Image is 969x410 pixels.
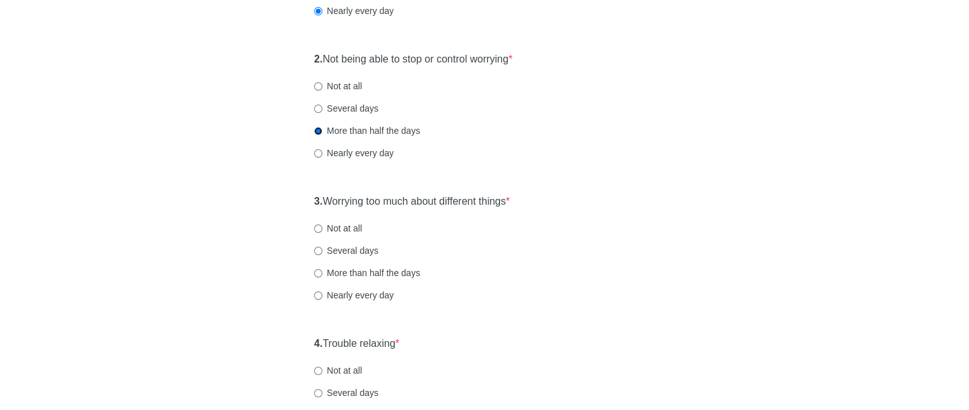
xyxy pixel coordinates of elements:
input: Several days [314,247,322,255]
label: Nearly every day [314,4,394,17]
label: Not being able to stop or control worrying [314,52,512,67]
label: Nearly every day [314,147,394,159]
label: Several days [314,102,378,115]
label: Worrying too much about different things [314,194,510,209]
label: Not at all [314,222,362,235]
input: Several days [314,389,322,397]
input: Nearly every day [314,291,322,300]
label: Not at all [314,80,362,92]
input: Not at all [314,82,322,91]
input: More than half the days [314,127,322,135]
input: Several days [314,105,322,113]
strong: 2. [314,54,322,64]
label: Several days [314,244,378,257]
input: Not at all [314,224,322,233]
input: Nearly every day [314,7,322,15]
input: More than half the days [314,269,322,277]
label: Not at all [314,364,362,377]
strong: 3. [314,196,322,207]
label: More than half the days [314,267,420,279]
label: Trouble relaxing [314,337,399,351]
input: Nearly every day [314,149,322,157]
label: More than half the days [314,124,420,137]
label: Nearly every day [314,289,394,302]
input: Not at all [314,367,322,375]
strong: 4. [314,338,322,349]
label: Several days [314,386,378,399]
